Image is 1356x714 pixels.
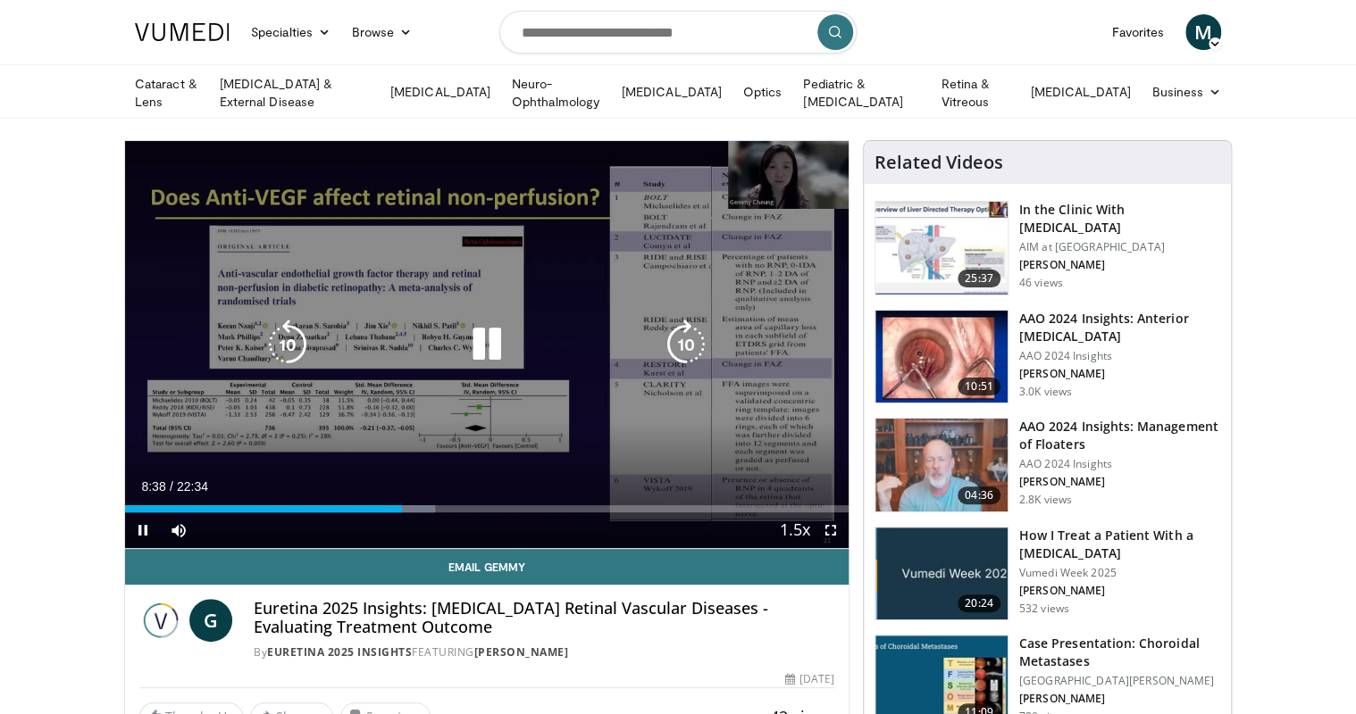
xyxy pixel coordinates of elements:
a: 20:24 How I Treat a Patient With a [MEDICAL_DATA] Vumedi Week 2025 [PERSON_NAME] 532 views [875,527,1220,621]
img: 02d29458-18ce-4e7f-be78-7423ab9bdffd.jpg.150x105_q85_crop-smart_upscale.jpg [875,527,1008,620]
a: 10:51 AAO 2024 Insights: Anterior [MEDICAL_DATA] AAO 2024 Insights [PERSON_NAME] 3.0K views [875,310,1220,404]
a: Retina & Vitreous [930,75,1019,111]
h4: Euretina 2025 Insights: [MEDICAL_DATA] Retinal Vascular Diseases - Evaluating Treatment Outcome [254,599,834,637]
img: Euretina 2025 Insights [139,599,182,642]
p: [PERSON_NAME] [1019,692,1220,706]
a: M [1185,14,1221,50]
input: Search topics, interventions [499,11,857,54]
a: Browse [341,14,423,50]
a: [PERSON_NAME] [474,644,569,660]
a: 04:36 AAO 2024 Insights: Management of Floaters AAO 2024 Insights [PERSON_NAME] 2.8K views [875,418,1220,512]
a: Specialties [240,14,341,50]
a: Business [1141,74,1232,110]
p: AAO 2024 Insights [1019,349,1220,363]
p: [PERSON_NAME] [1019,258,1220,272]
h3: AAO 2024 Insights: Anterior [MEDICAL_DATA] [1019,310,1220,345]
a: Optics [732,74,792,110]
div: Progress Bar [125,505,849,512]
h3: How I Treat a Patient With a [MEDICAL_DATA] [1019,527,1220,562]
a: Favorites [1101,14,1175,50]
button: Pause [125,512,161,548]
p: 2.8K views [1019,493,1072,507]
span: 10:51 [958,378,1000,395]
button: Playback Rate [777,512,813,548]
div: By FEATURING [254,644,834,660]
p: 3.0K views [1019,385,1072,399]
h3: AAO 2024 Insights: Management of Floaters [1019,418,1220,453]
span: 8:38 [141,479,165,494]
a: Pediatric & [MEDICAL_DATA] [792,75,930,111]
span: 04:36 [958,486,1000,504]
a: [MEDICAL_DATA] & External Disease [209,75,380,111]
h3: In the Clinic With [MEDICAL_DATA] [1019,201,1220,237]
h4: Related Videos [875,152,1003,173]
p: Vumedi Week 2025 [1019,566,1220,580]
p: [PERSON_NAME] [1019,367,1220,381]
img: 79b7ca61-ab04-43f8-89ee-10b6a48a0462.150x105_q85_crop-smart_upscale.jpg [875,202,1008,295]
a: Cataract & Lens [124,75,209,111]
img: VuMedi Logo [135,23,230,41]
p: 46 views [1019,276,1063,290]
span: / [170,479,173,494]
p: [PERSON_NAME] [1019,475,1220,489]
video-js: Video Player [125,141,849,549]
p: [GEOGRAPHIC_DATA][PERSON_NAME] [1019,674,1220,688]
div: [DATE] [785,671,833,687]
h3: Case Presentation: Choroidal Metastases [1019,635,1220,670]
a: [MEDICAL_DATA] [1019,74,1141,110]
a: [MEDICAL_DATA] [380,74,501,110]
span: 20:24 [958,594,1000,612]
p: [PERSON_NAME] [1019,584,1220,598]
a: 25:37 In the Clinic With [MEDICAL_DATA] AIM at [GEOGRAPHIC_DATA] [PERSON_NAME] 46 views [875,201,1220,295]
a: G [189,599,232,642]
p: AIM at [GEOGRAPHIC_DATA] [1019,240,1220,254]
img: 8e655e61-78ac-4b3e-a4e7-f43113671c25.150x105_q85_crop-smart_upscale.jpg [875,419,1008,511]
a: [MEDICAL_DATA] [611,74,732,110]
button: Mute [161,512,197,548]
a: Euretina 2025 Insights [267,644,412,660]
button: Fullscreen [813,512,849,548]
img: fd942f01-32bb-45af-b226-b96b538a46e6.150x105_q85_crop-smart_upscale.jpg [875,311,1008,403]
a: Email Gemmy [125,549,849,585]
p: AAO 2024 Insights [1019,457,1220,471]
span: 22:34 [177,479,208,494]
span: 25:37 [958,270,1000,287]
a: Neuro-Ophthalmology [501,75,611,111]
p: 532 views [1019,602,1069,616]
